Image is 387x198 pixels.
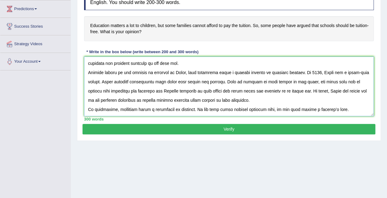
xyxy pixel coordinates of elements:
div: 300 words [84,116,374,122]
a: Strategy Videos [0,35,71,51]
a: Your Account [0,53,71,68]
h4: Education matters a lot to children, but some families cannot afford to pay the tuition. So, some... [84,16,374,41]
a: Predictions [0,0,71,16]
div: * Write in the box below (write between 200 and 300 words) [84,49,201,55]
a: Success Stories [0,18,71,33]
button: Verify [83,124,375,134]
